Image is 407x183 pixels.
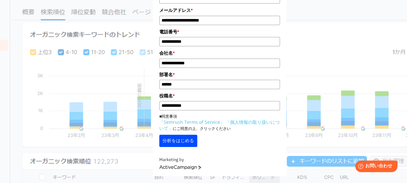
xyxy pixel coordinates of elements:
label: メールアドレス [159,7,280,14]
a: 「Semrush Terms of Service」 [159,119,225,125]
div: Marketing by [159,157,280,163]
a: 「個人情報の取り扱いについて」 [159,119,280,131]
label: 会社名 [159,50,280,57]
label: 部署名 [159,71,280,78]
iframe: Help widget launcher [350,158,400,176]
button: 分析をはじめる [159,135,197,147]
p: ■同意事項 にご同意の上、クリックください [159,114,280,132]
label: 電話番号 [159,28,280,35]
label: 役職名 [159,92,280,99]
